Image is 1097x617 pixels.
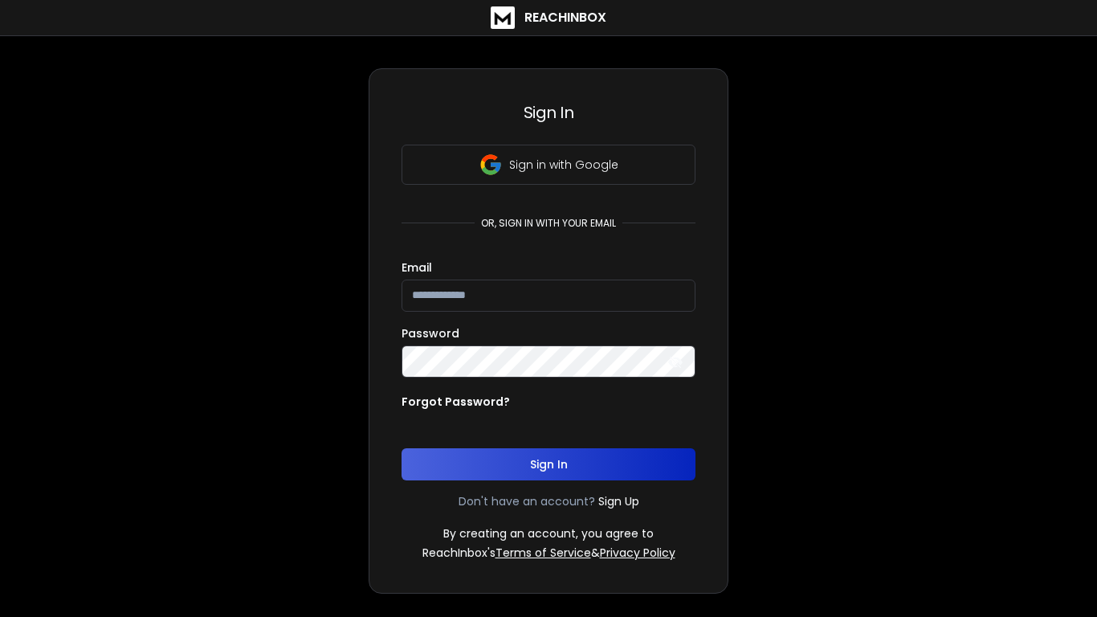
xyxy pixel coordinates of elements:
button: Sign in with Google [402,145,695,185]
a: Sign Up [598,493,639,509]
a: ReachInbox [491,6,606,29]
p: ReachInbox's & [422,545,675,561]
a: Privacy Policy [600,545,675,561]
p: By creating an account, you agree to [443,525,654,541]
h3: Sign In [402,101,695,124]
p: Don't have an account? [459,493,595,509]
button: Sign In [402,448,695,480]
p: Sign in with Google [509,157,618,173]
a: Terms of Service [495,545,591,561]
h1: ReachInbox [524,8,606,27]
label: Password [402,328,459,339]
img: logo [491,6,515,29]
p: Forgot Password? [402,394,510,410]
p: or, sign in with your email [475,217,622,230]
label: Email [402,262,432,273]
